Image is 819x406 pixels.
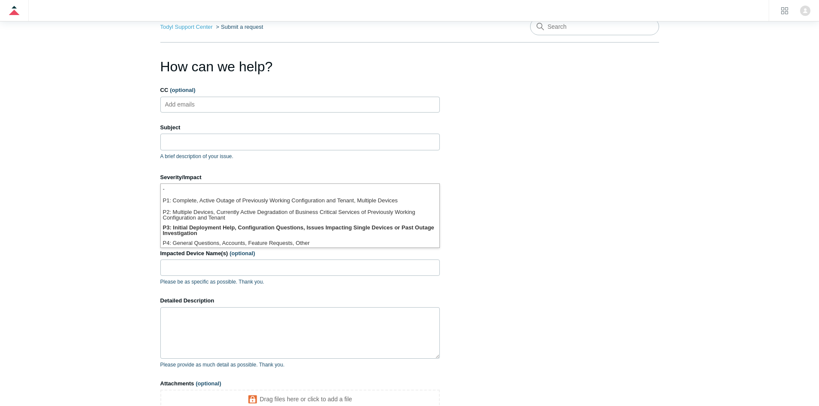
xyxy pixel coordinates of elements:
[160,123,440,132] label: Subject
[170,87,195,93] span: (optional)
[230,250,255,256] span: (optional)
[214,24,263,30] li: Submit a request
[162,98,213,111] input: Add emails
[160,278,440,286] p: Please be as specific as possible. Thank you.
[530,18,659,35] input: Search
[160,249,440,258] label: Impacted Device Name(s)
[160,24,213,30] a: Todyl Support Center
[160,361,440,369] p: Please provide as much detail as possible. Thank you.
[160,56,440,77] h1: How can we help?
[160,24,215,30] li: Todyl Support Center
[800,6,810,16] zd-hc-trigger: Click your profile icon to open the profile menu
[161,195,439,207] li: P1: Complete, Active Outage of Previously Working Configuration and Tenant, Multiple Devices
[160,173,440,182] label: Severity/Impact
[160,379,440,388] label: Attachments
[161,238,439,250] li: P4: General Questions, Accounts, Feature Requests, Other
[800,6,810,16] img: user avatar
[160,153,440,160] p: A brief description of your issue.
[161,184,439,195] li: -
[160,86,440,95] label: CC
[161,207,439,223] li: P2: Multiple Devices, Currently Active Degradation of Business Critical Services of Previously Wo...
[160,296,440,305] label: Detailed Description
[196,380,221,387] span: (optional)
[161,223,439,238] li: P3: Initial Deployment Help, Configuration Questions, Issues Impacting Single Devices or Past Out...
